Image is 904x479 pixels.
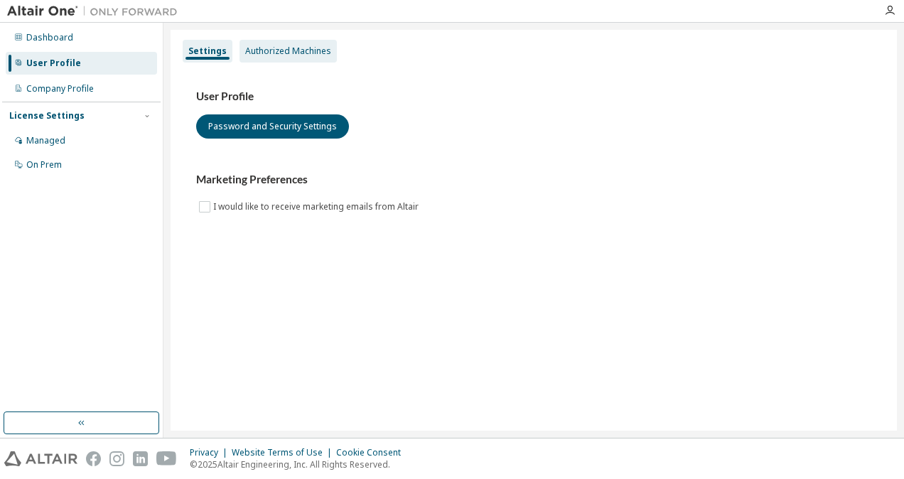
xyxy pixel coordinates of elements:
[133,451,148,466] img: linkedin.svg
[9,110,85,122] div: License Settings
[26,58,81,69] div: User Profile
[190,447,232,458] div: Privacy
[156,451,177,466] img: youtube.svg
[213,198,421,215] label: I would like to receive marketing emails from Altair
[7,4,185,18] img: Altair One
[245,45,331,57] div: Authorized Machines
[109,451,124,466] img: instagram.svg
[196,173,871,187] h3: Marketing Preferences
[4,451,77,466] img: altair_logo.svg
[86,451,101,466] img: facebook.svg
[188,45,227,57] div: Settings
[232,447,336,458] div: Website Terms of Use
[196,114,349,139] button: Password and Security Settings
[196,90,871,104] h3: User Profile
[336,447,409,458] div: Cookie Consent
[190,458,409,470] p: © 2025 Altair Engineering, Inc. All Rights Reserved.
[26,135,65,146] div: Managed
[26,159,62,171] div: On Prem
[26,32,73,43] div: Dashboard
[26,83,94,95] div: Company Profile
